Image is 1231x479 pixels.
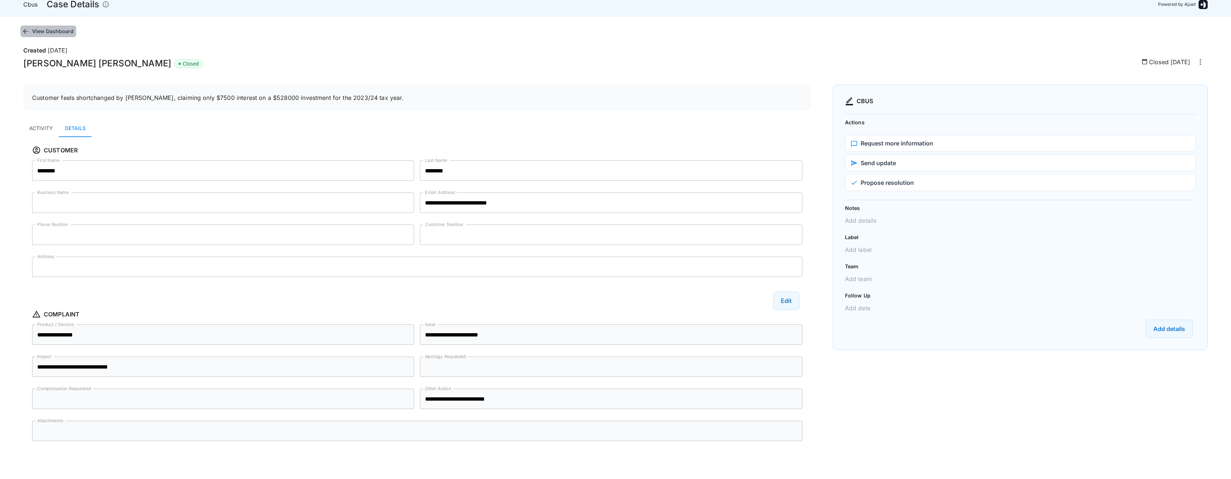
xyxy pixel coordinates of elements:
[845,299,1196,317] p: Add date
[44,146,78,155] p: Customer
[37,385,91,392] label: Compensation Requested
[1149,58,1190,66] p: Closed [DATE]
[37,157,60,163] label: First Name
[845,119,1196,126] p: Actions
[845,234,1196,241] p: Label
[37,189,69,195] label: Business Name
[20,26,77,37] button: View Dashboard
[37,321,74,327] label: Product / Service
[37,353,51,359] label: Impact
[425,321,436,327] label: Issue
[44,310,79,319] p: Complaint
[37,221,68,227] label: Phone Number
[845,270,1196,288] p: Add team
[845,241,1196,258] p: Add label
[845,135,1196,152] button: Request more information
[23,58,171,69] p: [PERSON_NAME] [PERSON_NAME]
[37,417,63,424] label: Attachments
[37,253,54,260] label: Address
[845,212,1196,229] p: Add details
[1184,1,1196,7] a: Ajust
[425,221,463,227] label: Customer Number
[845,155,1196,171] button: Send update
[1158,1,1196,8] p: Powered by
[23,47,46,54] span: Created
[23,120,59,137] button: Activity
[425,157,447,163] label: Last Name
[174,59,203,68] div: Closed
[845,174,1196,191] button: Propose resolution
[425,385,451,392] label: Other Action
[1146,320,1193,338] button: Add details
[1193,55,1208,69] button: more actions
[845,292,1196,299] p: Follow Up
[857,97,873,105] p: Cbus
[59,120,91,137] button: Details
[23,46,1208,55] p: [DATE]
[773,292,799,310] button: Edit
[845,263,1196,270] p: Team
[425,189,455,195] label: Email Address
[425,353,466,359] label: Apology Requested
[845,205,1196,212] p: Notes
[32,93,802,102] p: Customer feels shortchanged by [PERSON_NAME], claiming only $7500 interest on a $528000 investmen...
